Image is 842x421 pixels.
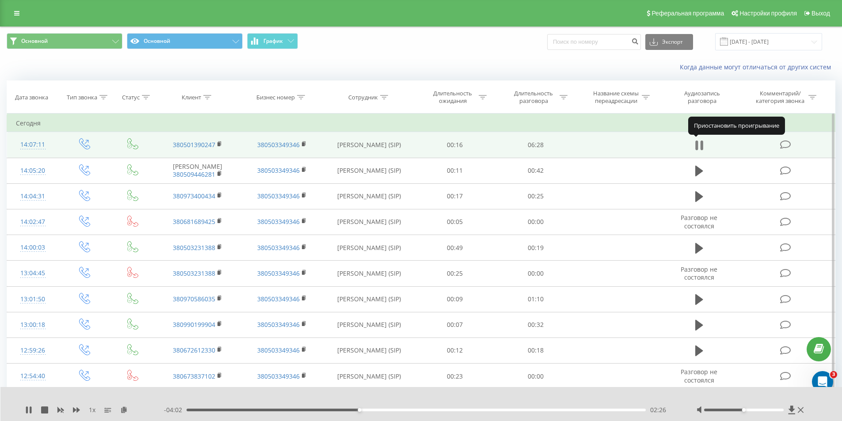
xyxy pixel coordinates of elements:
[16,136,50,153] div: 14:07:11
[495,158,576,183] td: 00:42
[257,295,300,303] a: 380503349346
[257,140,300,149] a: 380503349346
[164,406,187,414] span: - 04:02
[15,94,48,101] div: Дата звонка
[742,408,746,412] div: Accessibility label
[122,94,140,101] div: Статус
[415,209,495,235] td: 00:05
[16,316,50,334] div: 13:00:18
[830,371,837,378] span: 3
[415,312,495,338] td: 00:07
[127,33,243,49] button: Основной
[7,114,835,132] td: Сегодня
[429,90,476,105] div: Длительность ожидания
[324,261,415,286] td: [PERSON_NAME] (SIP)
[16,265,50,282] div: 13:04:45
[495,338,576,363] td: 00:18
[182,94,201,101] div: Клиент
[257,346,300,354] a: 380503349346
[681,265,717,281] span: Разговор не состоялся
[263,38,283,44] span: График
[324,312,415,338] td: [PERSON_NAME] (SIP)
[680,63,835,71] a: Когда данные могут отличаться от других систем
[739,10,797,17] span: Настройки профиля
[681,213,717,230] span: Разговор не состоялся
[495,364,576,389] td: 00:00
[16,239,50,256] div: 14:00:03
[173,192,215,200] a: 380973400434
[173,269,215,277] a: 380503231388
[681,368,717,384] span: Разговор не состоялся
[257,217,300,226] a: 380503349346
[652,10,724,17] span: Реферальная программа
[16,342,50,359] div: 12:59:26
[348,94,378,101] div: Сотрудник
[257,320,300,329] a: 380503349346
[495,132,576,158] td: 06:28
[510,90,557,105] div: Длительность разговора
[324,235,415,261] td: [PERSON_NAME] (SIP)
[257,243,300,252] a: 380503349346
[415,183,495,209] td: 00:17
[67,94,97,101] div: Тип звонка
[547,34,641,50] input: Поиск по номеру
[650,406,666,414] span: 02:26
[257,166,300,174] a: 380503349346
[673,90,731,105] div: Аудиозапись разговора
[16,162,50,179] div: 14:05:20
[324,183,415,209] td: [PERSON_NAME] (SIP)
[173,372,215,380] a: 380673837102
[173,140,215,149] a: 380501390247
[324,338,415,363] td: [PERSON_NAME] (SIP)
[156,158,240,183] td: [PERSON_NAME]
[257,269,300,277] a: 380503349346
[173,170,215,178] a: 380509446281
[415,364,495,389] td: 00:23
[7,33,122,49] button: Основной
[324,364,415,389] td: [PERSON_NAME] (SIP)
[812,371,833,392] iframe: Intercom live chat
[415,235,495,261] td: 00:49
[324,132,415,158] td: [PERSON_NAME] (SIP)
[415,132,495,158] td: 00:16
[592,90,640,105] div: Название схемы переадресации
[415,261,495,286] td: 00:25
[173,320,215,329] a: 380990199904
[89,406,95,414] span: 1 x
[257,192,300,200] a: 380503349346
[495,261,576,286] td: 00:00
[495,286,576,312] td: 01:10
[324,209,415,235] td: [PERSON_NAME] (SIP)
[688,117,785,134] div: Приостановить проигрывание
[812,10,830,17] span: Выход
[495,312,576,338] td: 00:32
[257,372,300,380] a: 380503349346
[256,94,295,101] div: Бизнес номер
[173,346,215,354] a: 380672612330
[415,158,495,183] td: 00:11
[754,90,806,105] div: Комментарий/категория звонка
[645,34,693,50] button: Экспорт
[173,243,215,252] a: 380503231388
[495,235,576,261] td: 00:19
[415,338,495,363] td: 00:12
[21,38,48,45] span: Основной
[324,158,415,183] td: [PERSON_NAME] (SIP)
[16,188,50,205] div: 14:04:31
[324,286,415,312] td: [PERSON_NAME] (SIP)
[495,209,576,235] td: 00:00
[358,408,361,412] div: Accessibility label
[16,368,50,385] div: 12:54:40
[247,33,298,49] button: График
[495,183,576,209] td: 00:25
[173,217,215,226] a: 380681689425
[415,286,495,312] td: 00:09
[16,291,50,308] div: 13:01:50
[16,213,50,231] div: 14:02:47
[173,295,215,303] a: 380970586035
